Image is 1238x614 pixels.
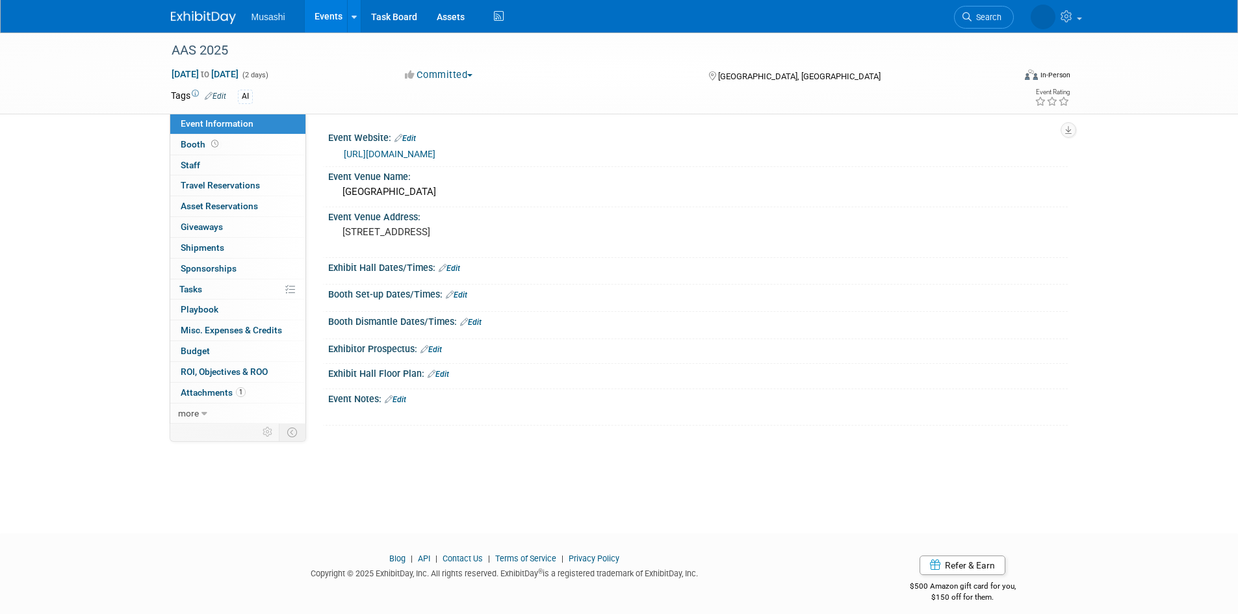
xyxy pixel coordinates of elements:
[428,370,449,379] a: Edit
[170,383,305,403] a: Attachments1
[385,395,406,404] a: Edit
[251,12,285,22] span: Musashi
[328,312,1068,329] div: Booth Dismantle Dates/Times:
[446,290,467,300] a: Edit
[858,572,1068,602] div: $500 Amazon gift card for you,
[389,554,406,563] a: Blog
[342,226,622,238] pre: [STREET_ADDRESS]
[170,155,305,175] a: Staff
[170,238,305,258] a: Shipments
[181,325,282,335] span: Misc. Expenses & Credits
[328,339,1068,356] div: Exhibitor Prospectus:
[954,6,1014,29] a: Search
[937,68,1071,87] div: Event Format
[1040,70,1070,80] div: In-Person
[538,568,543,575] sup: ®
[858,592,1068,603] div: $150 off for them.
[167,39,994,62] div: AAS 2025
[420,345,442,354] a: Edit
[328,258,1068,275] div: Exhibit Hall Dates/Times:
[171,89,226,104] td: Tags
[171,11,236,24] img: ExhibitDay
[181,139,221,149] span: Booth
[170,134,305,155] a: Booth
[171,565,839,580] div: Copyright © 2025 ExhibitDay, Inc. All rights reserved. ExhibitDay is a registered trademark of Ex...
[257,424,279,441] td: Personalize Event Tab Strip
[236,387,246,397] span: 1
[460,318,482,327] a: Edit
[178,408,199,418] span: more
[179,284,202,294] span: Tasks
[170,320,305,340] a: Misc. Expenses & Credits
[328,364,1068,381] div: Exhibit Hall Floor Plan:
[181,180,260,190] span: Travel Reservations
[439,264,460,273] a: Edit
[209,139,221,149] span: Booth not reserved yet
[170,279,305,300] a: Tasks
[181,242,224,253] span: Shipments
[170,217,305,237] a: Giveaways
[205,92,226,101] a: Edit
[181,160,200,170] span: Staff
[485,554,493,563] span: |
[328,207,1068,224] div: Event Venue Address:
[181,222,223,232] span: Giveaways
[199,69,211,79] span: to
[338,182,1058,202] div: [GEOGRAPHIC_DATA]
[181,263,237,274] span: Sponsorships
[569,554,619,563] a: Privacy Policy
[1031,5,1055,29] img: Chris Morley
[328,389,1068,406] div: Event Notes:
[1025,70,1038,80] img: Format-Inperson.png
[718,71,881,81] span: [GEOGRAPHIC_DATA], [GEOGRAPHIC_DATA]
[495,554,556,563] a: Terms of Service
[181,118,253,129] span: Event Information
[418,554,430,563] a: API
[407,554,416,563] span: |
[170,114,305,134] a: Event Information
[432,554,441,563] span: |
[170,362,305,382] a: ROI, Objectives & ROO
[171,68,239,80] span: [DATE] [DATE]
[1035,89,1070,96] div: Event Rating
[328,128,1068,145] div: Event Website:
[181,346,210,356] span: Budget
[170,196,305,216] a: Asset Reservations
[238,90,253,103] div: AI
[170,403,305,424] a: more
[394,134,416,143] a: Edit
[181,201,258,211] span: Asset Reservations
[170,259,305,279] a: Sponsorships
[170,341,305,361] a: Budget
[181,304,218,314] span: Playbook
[972,12,1001,22] span: Search
[558,554,567,563] span: |
[443,554,483,563] a: Contact Us
[279,424,305,441] td: Toggle Event Tabs
[328,167,1068,183] div: Event Venue Name:
[170,175,305,196] a: Travel Reservations
[241,71,268,79] span: (2 days)
[181,366,268,377] span: ROI, Objectives & ROO
[400,68,478,82] button: Committed
[344,149,435,159] a: [URL][DOMAIN_NAME]
[170,300,305,320] a: Playbook
[181,387,246,398] span: Attachments
[920,556,1005,575] a: Refer & Earn
[328,285,1068,301] div: Booth Set-up Dates/Times:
